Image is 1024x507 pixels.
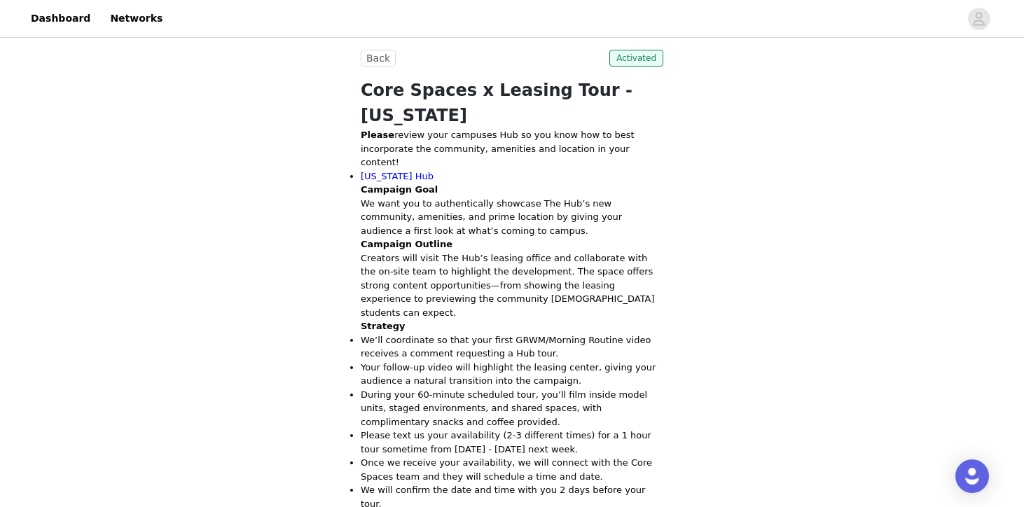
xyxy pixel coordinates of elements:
[361,321,406,331] strong: Strategy
[972,8,985,30] div: avatar
[361,128,663,169] div: review your campuses Hub so you know how to best incorporate the community, amenities and locatio...
[361,183,663,237] p: We want you to authentically showcase The Hub’s new community, amenities, and prime location by g...
[361,130,394,140] strong: Please
[609,50,663,67] span: Activated
[361,429,663,456] li: Please text us your availability (2-3 different times) for a 1 hour tour sometime from [DATE] - [...
[22,3,99,34] a: Dashboard
[361,333,663,361] p: We’ll coordinate so that your first GRWM/Morning Routine video receives a comment requesting a Hu...
[102,3,171,34] a: Networks
[361,78,663,128] h1: Core Spaces x Leasing Tour - [US_STATE]
[361,50,396,67] button: Back
[361,361,663,388] p: Your follow-up video will highlight the leasing center, giving your audience a natural transition...
[361,184,438,195] strong: Campaign Goal
[361,237,663,319] p: Creators will visit The Hub’s leasing office and collaborate with the on-site team to highlight t...
[361,456,663,483] li: Once we receive your availability, we will connect with the Core Spaces team and they will schedu...
[361,171,434,181] a: [US_STATE] Hub
[361,239,452,249] strong: Campaign Outline
[361,388,663,429] p: During your 60-minute scheduled tour, you’ll film inside model units, staged environments, and sh...
[955,459,989,493] div: Open Intercom Messenger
